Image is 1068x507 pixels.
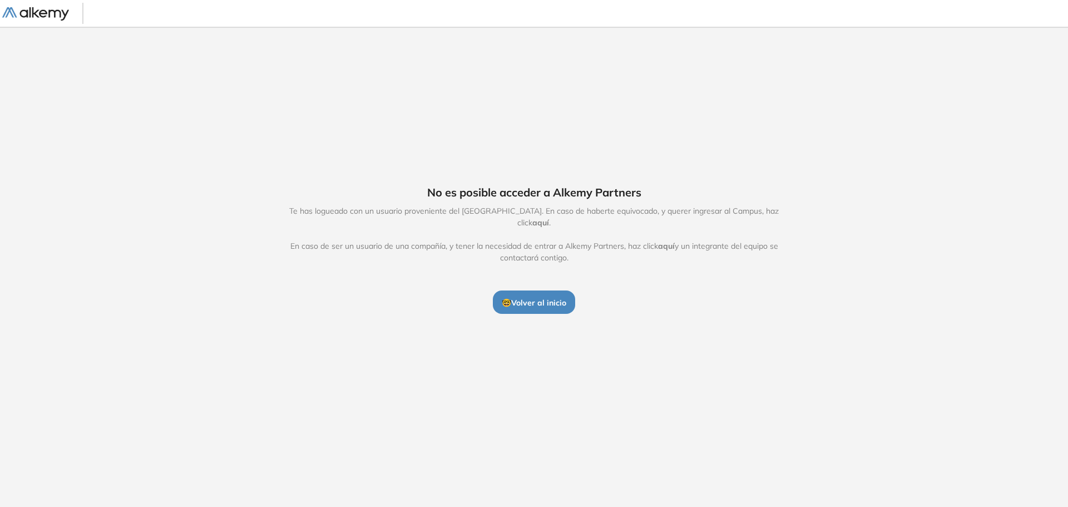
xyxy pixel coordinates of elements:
[502,298,566,308] span: 🤓 Volver al inicio
[658,241,675,251] span: aquí
[278,205,790,264] span: Te has logueado con un usuario proveniente del [GEOGRAPHIC_DATA]. En caso de haberte equivocado, ...
[2,7,69,21] img: Logo
[427,184,641,201] span: No es posible acceder a Alkemy Partners
[532,218,549,228] span: aquí
[493,291,575,314] button: 🤓Volver al inicio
